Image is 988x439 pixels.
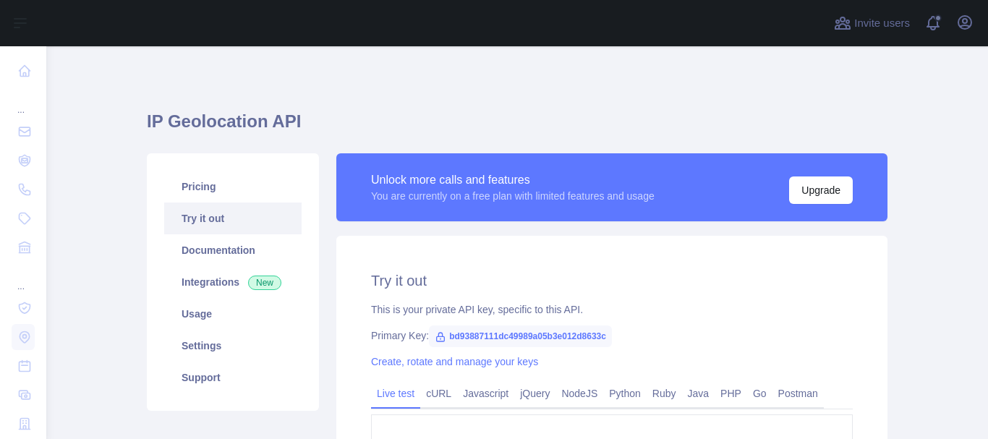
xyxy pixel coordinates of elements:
a: Pricing [164,171,302,203]
button: Invite users [831,12,913,35]
a: Live test [371,382,420,405]
a: Try it out [164,203,302,234]
div: This is your private API key, specific to this API. [371,302,853,317]
a: PHP [715,382,747,405]
div: ... [12,263,35,292]
button: Upgrade [789,176,853,204]
span: New [248,276,281,290]
a: Documentation [164,234,302,266]
h1: IP Geolocation API [147,110,887,145]
a: Create, rotate and manage your keys [371,356,538,367]
a: Python [603,382,647,405]
a: jQuery [514,382,555,405]
a: Usage [164,298,302,330]
a: Go [747,382,772,405]
div: ... [12,87,35,116]
div: Primary Key: [371,328,853,343]
a: Java [682,382,715,405]
a: Ruby [647,382,682,405]
span: Invite users [854,15,910,32]
span: bd93887111dc49989a05b3e012d8633c [429,325,612,347]
a: Integrations New [164,266,302,298]
div: Unlock more calls and features [371,171,655,189]
a: cURL [420,382,457,405]
a: NodeJS [555,382,603,405]
a: Support [164,362,302,393]
a: Settings [164,330,302,362]
div: You are currently on a free plan with limited features and usage [371,189,655,203]
h2: Try it out [371,270,853,291]
a: Javascript [457,382,514,405]
a: Postman [772,382,824,405]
